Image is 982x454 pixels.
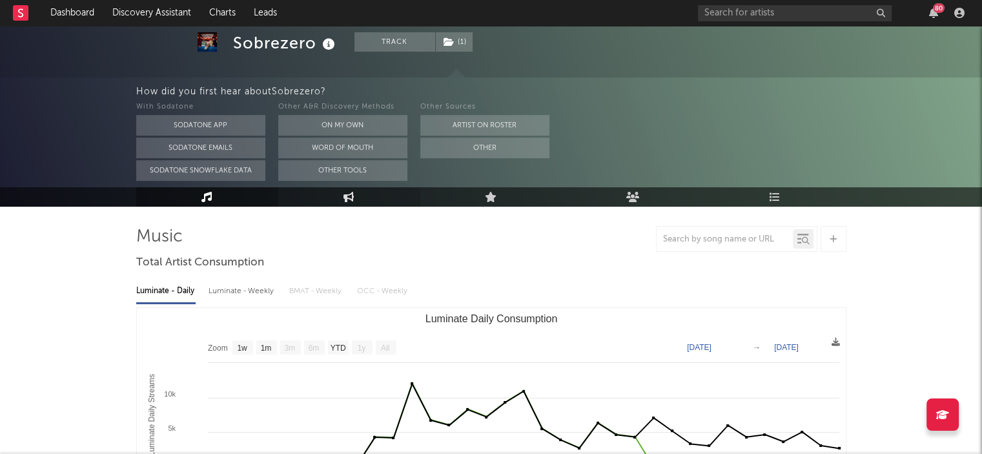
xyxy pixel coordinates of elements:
div: 80 [933,3,945,13]
text: 1m [260,344,271,353]
text: 1w [237,344,247,353]
text: [DATE] [687,343,711,352]
button: Sodatone Emails [136,138,265,158]
div: With Sodatone [136,99,265,115]
div: Luminate - Daily [136,280,196,302]
div: Luminate - Weekly [209,280,276,302]
text: 10k [164,390,176,398]
button: 80 [929,8,938,18]
button: Track [354,32,435,52]
text: → [753,343,761,352]
text: YTD [330,344,345,353]
button: Word Of Mouth [278,138,407,158]
button: Artist on Roster [420,115,549,136]
text: 6m [308,344,319,353]
button: Other [420,138,549,158]
text: [DATE] [774,343,799,352]
div: Sobrezero [233,32,338,54]
text: Zoom [208,344,228,353]
text: 3m [284,344,295,353]
text: All [380,344,389,353]
div: Other A&R Discovery Methods [278,99,407,115]
input: Search by song name or URL [657,234,793,245]
text: 5k [168,424,176,432]
div: Other Sources [420,99,549,115]
button: Sodatone App [136,115,265,136]
button: Other Tools [278,160,407,181]
button: Sodatone Snowflake Data [136,160,265,181]
button: (1) [436,32,473,52]
button: On My Own [278,115,407,136]
text: Luminate Daily Consumption [425,313,557,324]
text: 1y [357,344,365,353]
span: Total Artist Consumption [136,255,264,271]
input: Search for artists [698,5,892,21]
span: ( 1 ) [435,32,473,52]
